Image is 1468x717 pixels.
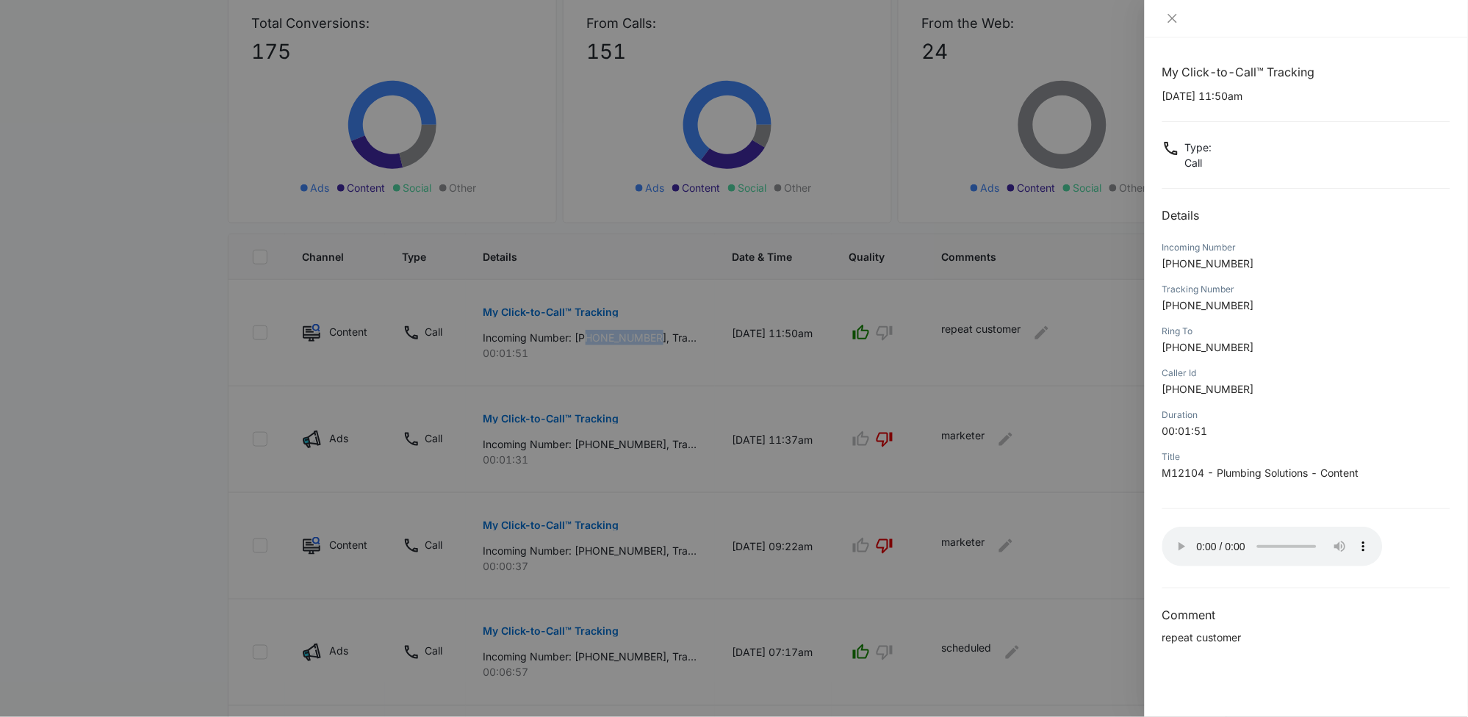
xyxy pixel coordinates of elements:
audio: Your browser does not support the audio tag. [1162,527,1383,566]
div: Incoming Number [1162,241,1450,254]
span: M12104 - Plumbing Solutions - Content [1162,466,1359,479]
p: Call [1185,155,1212,170]
div: Ring To [1162,325,1450,338]
p: repeat customer [1162,630,1450,645]
div: Title [1162,450,1450,464]
p: Type : [1185,140,1212,155]
h2: Details [1162,206,1450,224]
span: [PHONE_NUMBER] [1162,341,1254,353]
span: [PHONE_NUMBER] [1162,257,1254,270]
span: [PHONE_NUMBER] [1162,383,1254,395]
h3: Comment [1162,606,1450,624]
button: Close [1162,12,1183,25]
div: Caller Id [1162,367,1450,380]
p: [DATE] 11:50am [1162,88,1450,104]
h1: My Click-to-Call™ Tracking [1162,63,1450,81]
span: 00:01:51 [1162,425,1208,437]
span: close [1167,12,1179,24]
div: Duration [1162,408,1450,422]
div: Tracking Number [1162,283,1450,296]
span: [PHONE_NUMBER] [1162,299,1254,311]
